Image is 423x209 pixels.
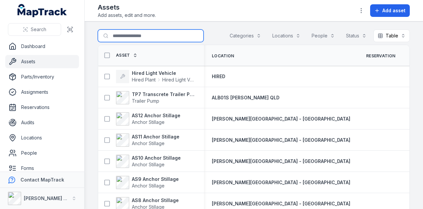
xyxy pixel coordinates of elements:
button: Categories [225,29,265,42]
strong: AS10 Anchor Stillage [132,155,181,161]
a: Hired Light VehicleHired PlantHired Light Vehicle [116,70,196,83]
a: People [5,146,79,160]
button: Add asset [370,4,410,17]
a: [PERSON_NAME][GEOGRAPHIC_DATA] - [GEOGRAPHIC_DATA] [212,116,350,122]
a: AS9 Anchor StillageAnchor Stillage [116,176,179,189]
span: Hired Plant [132,77,156,83]
span: Anchor Stillage [132,119,165,125]
a: Assignments [5,85,79,99]
span: Anchor Stillage [132,162,165,167]
span: Add assets, edit and more. [98,12,156,19]
strong: TP7 Transcrete Trailer Pump [132,91,196,98]
button: Locations [268,29,305,42]
a: [PERSON_NAME][GEOGRAPHIC_DATA] - [GEOGRAPHIC_DATA] [212,158,350,165]
button: Status [342,29,371,42]
a: Reservations [5,101,79,114]
a: [PERSON_NAME][GEOGRAPHIC_DATA] - [GEOGRAPHIC_DATA] [212,179,350,186]
a: AS11 Anchor StillageAnchor Stillage [116,133,179,147]
strong: Contact MapTrack [20,177,64,183]
span: [PERSON_NAME][GEOGRAPHIC_DATA] - [GEOGRAPHIC_DATA] [212,116,350,122]
a: Forms [5,162,79,175]
strong: AS11 Anchor Stillage [132,133,179,140]
span: Asset [116,53,130,58]
span: Add asset [382,7,405,14]
a: Locations [5,131,79,144]
span: Anchor Stillage [132,183,165,188]
span: Search [31,26,46,33]
a: Asset [116,53,137,58]
a: TP7 Transcrete Trailer PumpTrailer Pump [116,91,196,104]
a: [PERSON_NAME][GEOGRAPHIC_DATA] - [GEOGRAPHIC_DATA] [212,200,350,207]
button: People [307,29,339,42]
a: Parts/Inventory [5,70,79,83]
a: AS12 Anchor StillageAnchor Stillage [116,112,180,126]
a: ALB01S [PERSON_NAME] QLD [212,94,280,101]
strong: Hired Light Vehicle [132,70,196,77]
a: Dashboard [5,40,79,53]
span: Reservation [366,53,395,59]
span: Anchor Stillage [132,140,165,146]
button: Search [8,23,61,36]
span: Trailer Pump [132,98,159,104]
span: [PERSON_NAME][GEOGRAPHIC_DATA] - [GEOGRAPHIC_DATA] [212,137,350,143]
button: Table [373,29,410,42]
h2: Assets [98,3,156,12]
a: MapTrack [18,4,67,17]
strong: AS8 Anchor Stillage [132,197,179,204]
strong: AS12 Anchor Stillage [132,112,180,119]
a: HIRED [212,73,225,80]
a: [PERSON_NAME][GEOGRAPHIC_DATA] - [GEOGRAPHIC_DATA] [212,137,350,143]
span: Location [212,53,234,59]
span: ALB01S [PERSON_NAME] QLD [212,95,280,100]
a: Audits [5,116,79,129]
strong: [PERSON_NAME] Group [24,195,78,201]
span: HIRED [212,74,225,79]
a: AS10 Anchor StillageAnchor Stillage [116,155,181,168]
a: Assets [5,55,79,68]
span: Hired Light Vehicle [162,77,196,83]
span: [PERSON_NAME][GEOGRAPHIC_DATA] - [GEOGRAPHIC_DATA] [212,201,350,206]
strong: AS9 Anchor Stillage [132,176,179,183]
